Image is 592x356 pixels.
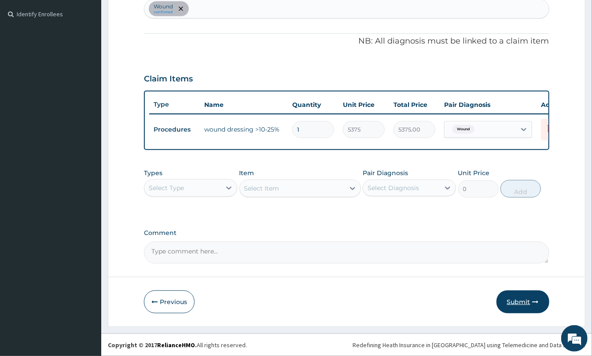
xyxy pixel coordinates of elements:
label: Item [239,169,254,177]
div: Chat with us now [46,49,148,61]
div: Minimize live chat window [144,4,165,26]
th: Actions [537,96,581,114]
div: Select Type [149,184,184,192]
label: Comment [144,229,549,237]
span: remove selection option [177,5,185,13]
td: wound dressing >10-25% [200,121,288,138]
label: Types [144,169,162,177]
span: We're online! [51,111,121,200]
p: NB: All diagnosis must be linked to a claim item [144,36,549,47]
span: Wound [452,125,474,134]
div: Select Diagnosis [368,184,419,192]
label: Pair Diagnosis [363,169,408,177]
img: d_794563401_company_1708531726252_794563401 [16,44,36,66]
th: Total Price [389,96,440,114]
textarea: Type your message and hit 'Enter' [4,240,168,271]
div: Redefining Heath Insurance in [GEOGRAPHIC_DATA] using Telemedicine and Data Science! [353,341,585,349]
strong: Copyright © 2017 . [108,341,197,349]
button: Submit [496,290,549,313]
button: Add [500,180,541,198]
a: RelianceHMO [157,341,195,349]
small: confirmed [154,10,173,15]
th: Unit Price [338,96,389,114]
th: Name [200,96,288,114]
th: Quantity [288,96,338,114]
h3: Claim Items [144,74,193,84]
p: Wound [154,3,173,10]
th: Pair Diagnosis [440,96,537,114]
label: Unit Price [458,169,490,177]
th: Type [149,96,200,113]
footer: All rights reserved. [101,334,592,356]
td: Procedures [149,121,200,138]
button: Previous [144,290,195,313]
